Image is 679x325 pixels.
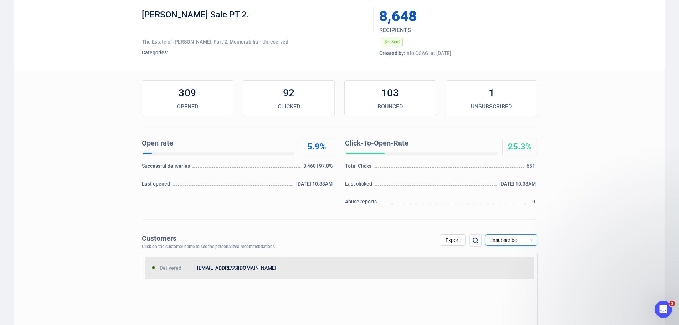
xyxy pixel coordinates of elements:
[195,261,281,275] div: [EMAIL_ADDRESS][DOMAIN_NAME]
[10,118,132,132] button: Search for help
[503,141,537,153] div: 25.3%
[446,237,460,243] span: Export
[15,90,108,97] div: Ask a question
[15,97,108,105] div: AI Agent and team can help
[142,50,168,55] span: Categories:
[142,234,275,243] div: Customers
[446,86,537,100] div: 1
[7,84,135,111] div: Ask a questionAI Agent and team can helpProfile image for Fin
[142,102,233,111] div: OPENED
[379,50,405,56] span: Created by:
[391,39,400,44] span: Sent
[47,223,95,251] button: Messages
[15,121,58,129] span: Search for help
[499,180,537,191] div: [DATE] 10:38AM
[95,223,143,251] button: Help
[345,198,379,209] div: Abuse reports
[142,244,275,249] div: Click on the customer name to see the personalized recommendations
[669,301,675,306] span: 2
[145,261,196,275] div: Delivered
[299,141,334,153] div: 5.9%
[142,38,368,45] div: The Estate of [PERSON_NAME], Part 2: Memorabilia - Unreserved
[15,164,119,172] div: Building Audience Segments
[142,162,191,173] div: Successful deliveries
[14,51,128,63] p: Hi there 👋
[243,86,334,100] div: 92
[123,11,135,24] div: Close
[59,240,84,245] span: Messages
[10,148,132,161] div: Create Resend Campaign
[345,86,436,100] div: 103
[14,11,29,26] img: Profile image for Artbrain
[345,180,374,191] div: Last clicked
[471,236,480,245] img: search.png
[385,40,389,44] span: send
[446,102,537,111] div: UNSUBSCRIBED
[440,234,466,246] button: Export
[296,180,334,191] div: [DATE] 10:38AM
[489,235,533,245] span: Unsubscribe
[243,102,334,111] div: CLICKED
[526,162,537,173] div: 651
[142,86,233,100] div: 309
[113,240,124,245] span: Help
[15,151,119,158] div: Create Resend Campaign
[345,162,374,173] div: Total Clicks
[379,50,537,57] div: Info CCAG | at [DATE]
[15,138,119,145] div: Update Auction Results
[532,198,537,209] div: 0
[379,9,504,24] div: 8,648
[345,138,495,149] div: Click-To-Open-Rate
[345,102,436,111] div: BOUNCED
[10,135,132,148] div: Update Auction Results
[303,162,334,173] div: 8,460 | 97.8%
[142,138,292,149] div: Open rate
[14,63,128,75] p: How can we help?
[16,240,32,245] span: Home
[142,9,368,31] div: [PERSON_NAME] Sale PT 2.
[111,93,119,102] img: Profile image for Fin
[142,180,172,191] div: Last opened
[655,301,672,318] iframe: Intercom live chat
[10,161,132,174] div: Building Audience Segments
[379,26,510,35] div: RECIPIENTS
